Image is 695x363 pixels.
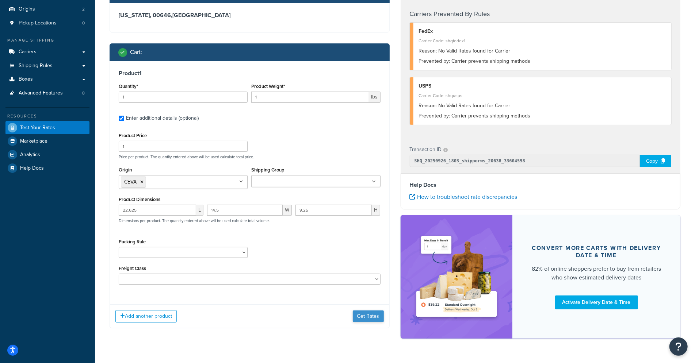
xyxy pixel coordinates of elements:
span: Test Your Rates [20,125,55,131]
label: Shipping Group [251,167,285,173]
span: W [283,205,292,216]
a: Shipping Rules [5,59,89,73]
div: USPS [419,81,666,91]
a: Activate Delivery Date & Time [555,296,638,309]
label: Quantity* [119,84,138,89]
span: Prevented by: [419,112,450,120]
h4: Help Docs [410,181,672,189]
p: Transaction ID [410,144,442,155]
span: Analytics [20,152,40,158]
input: Enter additional details (optional) [119,116,124,121]
span: 2 [82,6,85,12]
p: Dimensions per product. The quantity entered above will be used calculate total volume. [117,218,270,223]
div: Convert more carts with delivery date & time [530,244,663,259]
a: How to troubleshoot rate discrepancies [410,193,518,201]
p: Price per product. The quantity entered above will be used calculate total price. [117,154,382,159]
span: Advanced Features [19,90,63,96]
h4: Carriers Prevented By Rules [410,9,672,19]
span: Marketplace [20,138,47,144]
span: Reason: [419,102,437,109]
img: feature-image-ddt-36eae7f7280da8017bfb280eaccd9c446f90b1fe08728e4019434db127062ab4.png [412,226,502,328]
div: Carrier prevents shipping methods [419,111,666,121]
span: Shipping Rules [19,63,53,69]
a: Analytics [5,148,89,161]
li: Advanced Features [5,86,89,100]
div: Copy [640,155,671,167]
h2: Cart : [130,49,142,55]
span: Boxes [19,76,33,82]
input: 0 [119,92,248,103]
a: Pickup Locations0 [5,16,89,30]
a: Origins2 [5,3,89,16]
span: 0 [82,20,85,26]
span: L [196,205,203,216]
a: Advanced Features8 [5,86,89,100]
a: Boxes [5,73,89,86]
div: Carrier Code: shqusps [419,90,666,101]
div: Resources [5,113,89,119]
span: Prevented by: [419,57,450,65]
div: Enter additional details (optional) [126,113,199,123]
label: Product Dimensions [119,197,160,202]
button: Get Rates [353,310,384,322]
div: No Valid Rates found for Carrier [419,46,666,56]
label: Product Weight* [251,84,285,89]
h3: Product 1 [119,70,381,77]
li: Pickup Locations [5,16,89,30]
div: 82% of online shoppers prefer to buy from retailers who show estimated delivery dates [530,264,663,282]
a: Carriers [5,45,89,59]
li: Origins [5,3,89,16]
div: No Valid Rates found for Carrier [419,101,666,111]
a: Help Docs [5,162,89,175]
label: Origin [119,167,132,173]
input: 0.00 [251,92,369,103]
div: Manage Shipping [5,37,89,43]
button: Add another product [115,310,177,323]
span: Origins [19,6,35,12]
span: 8 [82,90,85,96]
label: Freight Class [119,266,146,271]
a: Marketplace [5,135,89,148]
div: Carrier prevents shipping methods [419,56,666,66]
span: Carriers [19,49,37,55]
span: Pickup Locations [19,20,57,26]
h3: [US_STATE], 00646 , [GEOGRAPHIC_DATA] [119,12,381,19]
span: Reason: [419,47,437,55]
div: FedEx [419,26,666,36]
span: H [372,205,380,216]
button: Open Resource Center [669,337,688,356]
div: Carrier Code: shqfedex1 [419,36,666,46]
label: Product Price [119,133,147,138]
span: lbs [369,92,381,103]
span: CEVA [124,178,137,186]
a: Test Your Rates [5,121,89,134]
label: Packing Rule [119,239,146,244]
span: Help Docs [20,165,44,171]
